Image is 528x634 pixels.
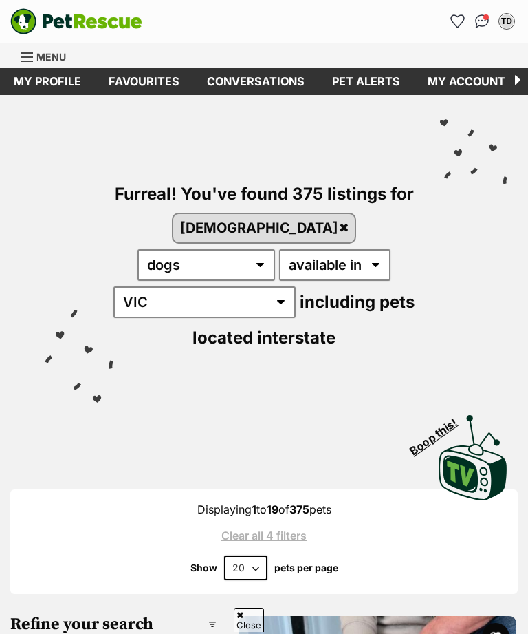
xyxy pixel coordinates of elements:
a: Favourites [446,10,468,32]
a: Conversations [471,10,493,32]
a: Menu [21,43,76,68]
a: Clear all 4 filters [31,529,497,542]
ul: Account quick links [446,10,518,32]
div: TD [500,14,514,28]
a: Pet alerts [318,68,414,95]
a: Boop this! [439,403,507,503]
img: PetRescue TV logo [439,415,507,500]
img: chat-41dd97257d64d25036548639549fe6c8038ab92f7586957e7f3b1b290dea8141.svg [475,14,489,28]
span: Show [190,562,217,573]
strong: 1 [252,503,256,516]
span: Boop this! [408,408,471,457]
span: Displaying to of pets [197,503,331,516]
a: PetRescue [10,8,142,34]
img: logo-e224e6f780fb5917bec1dbf3a21bbac754714ae5b6737aabdf751b685950b380.svg [10,8,142,34]
label: pets per page [274,562,338,573]
span: including pets located interstate [192,292,415,348]
button: My account [496,10,518,32]
span: Furreal! You've found 375 listings for [115,184,414,204]
span: Menu [36,51,66,63]
a: conversations [193,68,318,95]
a: Favourites [95,68,193,95]
strong: 375 [289,503,309,516]
a: [DEMOGRAPHIC_DATA] [173,214,355,242]
span: Close [234,608,264,632]
h3: Refine your search [10,615,217,634]
strong: 19 [267,503,278,516]
a: My account [414,68,519,95]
